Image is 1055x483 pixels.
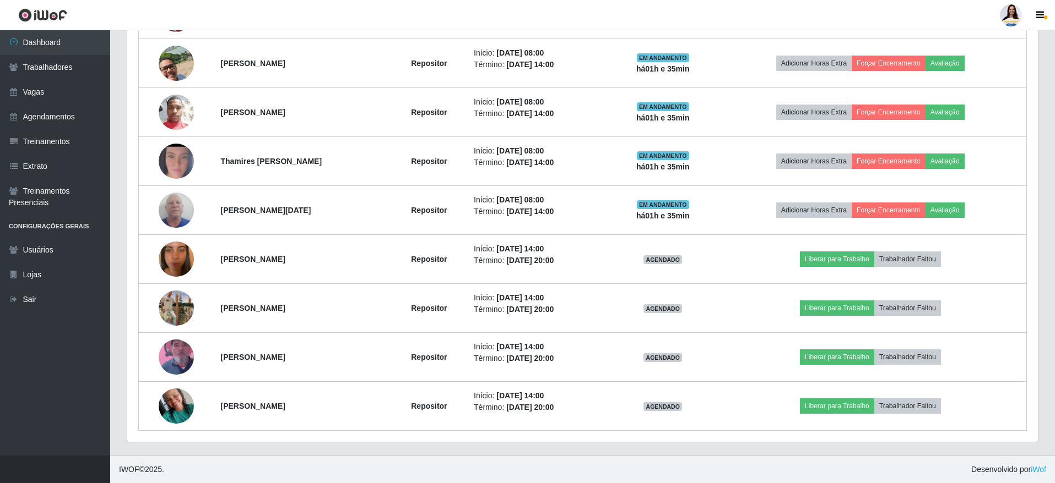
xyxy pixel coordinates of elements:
[474,255,605,266] li: Término:
[159,326,194,388] img: 1752090635186.jpeg
[220,402,285,410] strong: [PERSON_NAME]
[506,256,554,265] time: [DATE] 20:00
[496,391,544,400] time: [DATE] 14:00
[474,390,605,402] li: Início:
[852,153,926,169] button: Forçar Encerramento
[411,108,447,117] strong: Repositor
[874,398,941,414] button: Trabalhador Faltou
[159,382,194,429] img: 1755991317479.jpeg
[852,202,926,218] button: Forçar Encerramento
[220,108,285,117] strong: [PERSON_NAME]
[411,353,447,361] strong: Repositor
[800,349,874,365] button: Liberar para Trabalho
[637,200,689,209] span: EM ANDAMENTO
[474,59,605,70] li: Término:
[506,109,554,118] time: [DATE] 14:00
[159,277,194,339] img: 1749745311179.jpeg
[411,157,447,166] strong: Repositor
[926,153,965,169] button: Avaliação
[643,402,682,411] span: AGENDADO
[506,354,554,363] time: [DATE] 20:00
[496,195,544,204] time: [DATE] 08:00
[220,353,285,361] strong: [PERSON_NAME]
[474,145,605,157] li: Início:
[159,89,194,136] img: 1754944284584.jpeg
[474,206,605,217] li: Término:
[474,243,605,255] li: Início:
[636,113,690,122] strong: há 01 h e 35 min
[474,96,605,108] li: Início:
[636,211,690,220] strong: há 01 h e 35 min
[852,105,926,120] button: Forçar Encerramento
[159,32,194,95] img: 1744982443257.jpeg
[776,153,852,169] button: Adicionar Horas Extra
[474,292,605,304] li: Início:
[220,206,311,215] strong: [PERSON_NAME][DATE]
[220,157,322,166] strong: Thamires [PERSON_NAME]
[643,255,682,264] span: AGENDADO
[776,202,852,218] button: Adicionar Horas Extra
[776,105,852,120] button: Adicionar Horas Extra
[776,56,852,71] button: Adicionar Horas Extra
[411,304,447,312] strong: Repositor
[18,8,67,22] img: CoreUI Logo
[1031,465,1046,474] a: iWof
[852,56,926,71] button: Forçar Encerramento
[474,157,605,168] li: Término:
[637,102,689,111] span: EM ANDAMENTO
[643,304,682,313] span: AGENDADO
[474,194,605,206] li: Início:
[637,151,689,160] span: EM ANDAMENTO
[506,60,554,69] time: [DATE] 14:00
[800,300,874,316] button: Liberar para Trabalho
[159,186,194,233] img: 1757971105786.jpeg
[119,465,139,474] span: IWOF
[411,59,447,68] strong: Repositor
[496,342,544,351] time: [DATE] 14:00
[636,162,690,171] strong: há 01 h e 35 min
[874,349,941,365] button: Trabalhador Faltou
[971,464,1046,475] span: Desenvolvido por
[874,300,941,316] button: Trabalhador Faltou
[874,251,941,267] button: Trabalhador Faltou
[926,202,965,218] button: Avaliação
[496,293,544,302] time: [DATE] 14:00
[411,206,447,215] strong: Repositor
[496,244,544,253] time: [DATE] 14:00
[643,353,682,362] span: AGENDADO
[474,47,605,59] li: Início:
[496,97,544,106] time: [DATE] 08:00
[506,158,554,167] time: [DATE] 14:00
[496,48,544,57] time: [DATE] 08:00
[119,464,164,475] span: © 2025 .
[506,207,554,216] time: [DATE] 14:00
[474,402,605,413] li: Término:
[474,341,605,353] li: Início:
[220,59,285,68] strong: [PERSON_NAME]
[474,108,605,119] li: Término:
[637,53,689,62] span: EM ANDAMENTO
[800,251,874,267] button: Liberar para Trabalho
[220,304,285,312] strong: [PERSON_NAME]
[800,398,874,414] button: Liberar para Trabalho
[159,228,194,290] img: 1748978013900.jpeg
[159,122,194,200] img: 1757388577428.jpeg
[926,105,965,120] button: Avaliação
[411,255,447,264] strong: Repositor
[411,402,447,410] strong: Repositor
[496,146,544,155] time: [DATE] 08:00
[636,64,690,73] strong: há 01 h e 35 min
[506,403,554,411] time: [DATE] 20:00
[474,304,605,315] li: Término:
[926,56,965,71] button: Avaliação
[506,305,554,314] time: [DATE] 20:00
[220,255,285,264] strong: [PERSON_NAME]
[474,353,605,364] li: Término:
